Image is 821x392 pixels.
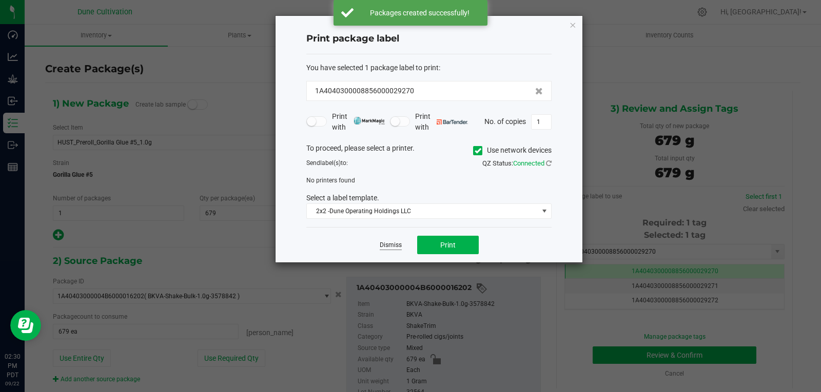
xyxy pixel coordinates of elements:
span: label(s) [320,159,341,167]
span: 1A4040300008856000029270 [315,86,414,96]
span: 2x2 -Dune Operating Holdings LLC [307,204,538,218]
button: Print [417,236,479,254]
img: bartender.png [437,119,468,125]
span: You have selected 1 package label to print [306,64,439,72]
span: No. of copies [484,117,526,125]
span: Connected [513,159,544,167]
span: Print with [415,111,468,133]
iframe: Resource center [10,310,41,341]
span: QZ Status: [482,159,552,167]
h4: Print package label [306,32,552,46]
div: : [306,63,552,73]
div: Select a label template. [299,193,559,203]
span: Send to: [306,159,348,167]
img: mark_magic_cybra.png [354,117,385,125]
span: Print with [332,111,385,133]
div: To proceed, please select a printer. [299,143,559,158]
label: Use network devices [473,145,552,156]
div: Packages created successfully! [359,8,480,18]
span: No printers found [306,177,355,184]
span: Print [440,241,456,249]
a: Dismiss [380,241,402,250]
